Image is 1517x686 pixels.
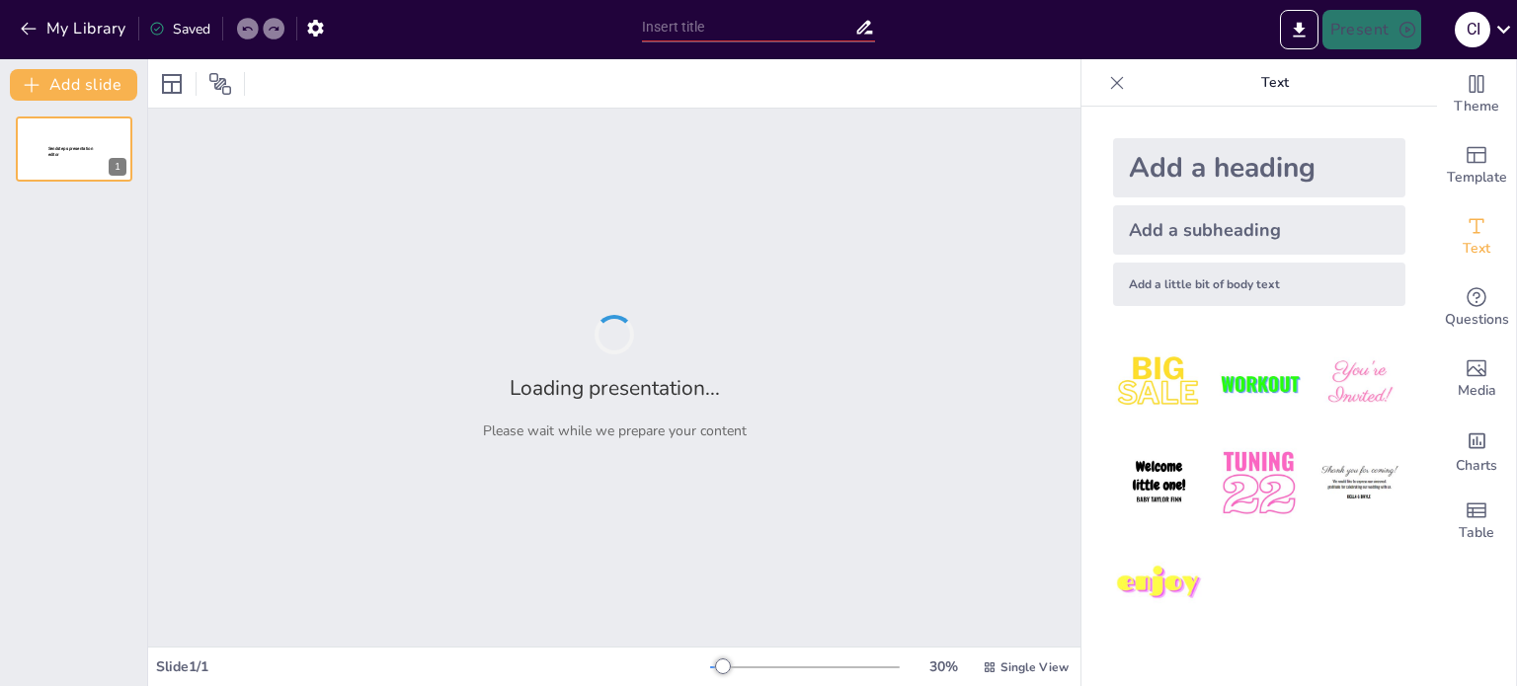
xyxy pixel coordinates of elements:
[1437,486,1516,557] div: Add a table
[1314,437,1405,529] img: 6.jpeg
[510,374,720,402] h2: Loading presentation...
[1456,455,1497,477] span: Charts
[1454,96,1499,117] span: Theme
[16,116,132,182] div: 1
[1437,130,1516,201] div: Add ready made slides
[1445,309,1509,331] span: Questions
[1213,437,1305,529] img: 5.jpeg
[1133,59,1417,107] p: Text
[1113,263,1405,306] div: Add a little bit of body text
[15,13,134,44] button: My Library
[1437,415,1516,486] div: Add charts and graphs
[1280,10,1318,49] button: Export to PowerPoint
[10,69,137,101] button: Add slide
[48,146,93,157] span: Sendsteps presentation editor
[1113,538,1205,630] img: 7.jpeg
[1314,338,1405,429] img: 3.jpeg
[149,20,210,38] div: Saved
[1113,138,1405,197] div: Add a heading
[1437,201,1516,272] div: Add text boxes
[919,657,967,676] div: 30 %
[1455,10,1490,49] button: C I
[1459,522,1494,544] span: Table
[109,158,126,176] div: 1
[1437,59,1516,130] div: Change the overall theme
[1322,10,1421,49] button: Present
[1437,343,1516,415] div: Add images, graphics, shapes or video
[1000,659,1069,675] span: Single View
[1463,238,1490,260] span: Text
[642,13,854,41] input: Insert title
[156,68,188,100] div: Layout
[483,421,747,440] p: Please wait while we prepare your content
[1113,437,1205,529] img: 4.jpeg
[1458,380,1496,402] span: Media
[1213,338,1305,429] img: 2.jpeg
[1113,205,1405,255] div: Add a subheading
[1113,338,1205,429] img: 1.jpeg
[156,657,710,676] div: Slide 1 / 1
[1447,167,1507,189] span: Template
[1437,272,1516,343] div: Get real-time input from your audience
[208,72,232,96] span: Position
[1455,12,1490,47] div: C I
